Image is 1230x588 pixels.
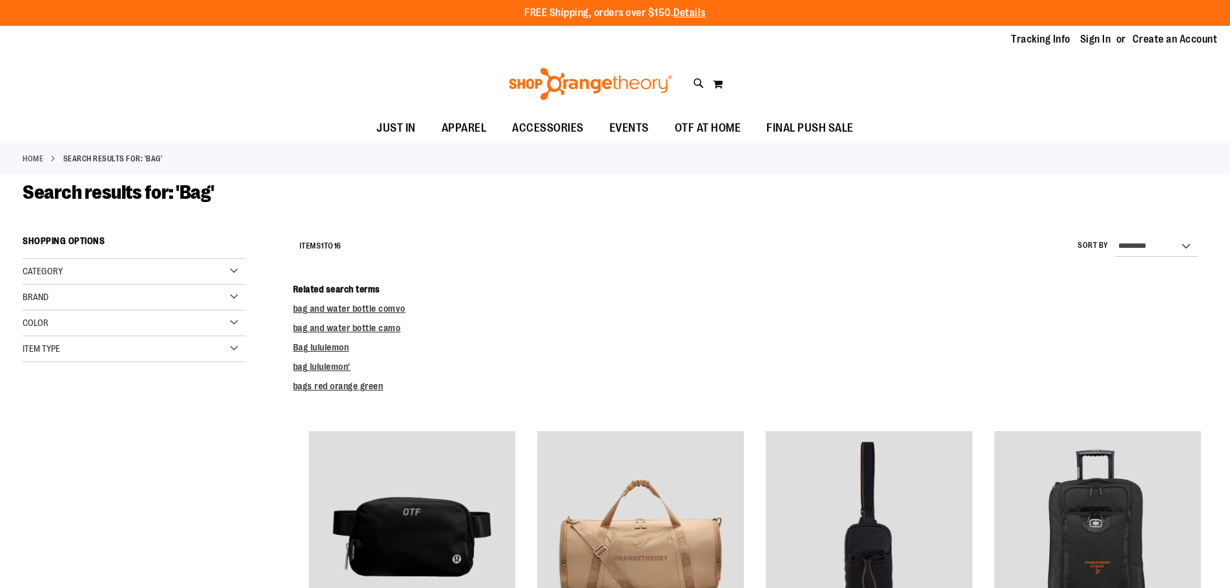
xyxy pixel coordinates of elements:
a: Details [673,7,706,19]
a: Bag lululemon [293,342,349,352]
span: Search results for: 'Bag' [23,181,214,203]
h2: Items to [300,236,342,256]
span: Color [23,318,48,328]
dt: Related search terms [293,283,1207,296]
span: EVENTS [610,114,649,143]
span: FINAL PUSH SALE [766,114,854,143]
strong: Shopping Options [23,230,246,259]
span: 16 [334,241,342,250]
a: FINAL PUSH SALE [753,114,866,143]
a: ACCESSORIES [499,114,597,143]
a: Tracking Info [1011,32,1071,46]
a: OTF AT HOME [662,114,754,143]
a: bags red orange green [293,381,384,391]
span: APPAREL [442,114,487,143]
a: JUST IN [364,114,429,143]
a: Create an Account [1133,32,1218,46]
img: Shop Orangetheory [507,68,674,100]
span: 1 [321,241,324,250]
span: OTF AT HOME [675,114,741,143]
a: EVENTS [597,114,662,143]
span: ACCESSORIES [512,114,584,143]
span: Category [23,266,63,276]
a: APPAREL [429,114,500,143]
a: Home [23,153,43,165]
span: Brand [23,292,48,302]
a: bag lululemon' [293,361,351,372]
strong: Search results for: 'Bag' [63,153,163,165]
p: FREE Shipping, orders over $150. [524,6,706,21]
a: bag and water bottle camo [293,323,401,333]
span: Item Type [23,343,60,354]
label: Sort By [1078,240,1109,251]
a: bag and water bottle comvo [293,303,405,314]
a: Sign In [1080,32,1111,46]
span: JUST IN [376,114,416,143]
